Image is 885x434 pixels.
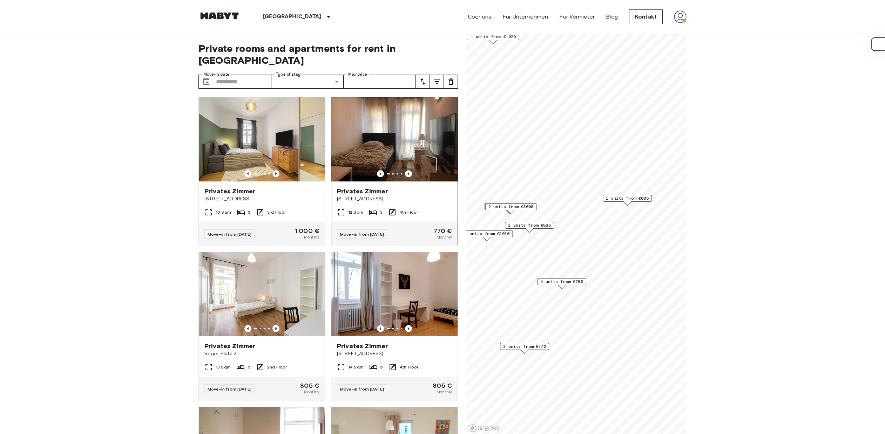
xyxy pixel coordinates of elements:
[276,71,300,77] label: Type of stay
[331,97,458,246] a: Marketing picture of unit DE-02-003-002-01HFPrevious imagePrevious imagePrivates Zimmer[STREET_AD...
[603,195,652,206] div: Map marker
[468,13,491,21] a: Über uns
[405,325,412,332] button: Previous image
[502,13,548,21] a: Für Unternehmen
[198,97,325,246] a: Marketing picture of unit DE-02-007-006-03HFPrevious imagePrevious imagePrivates Zimmer[STREET_AD...
[465,230,510,237] span: 1 units from €1010
[272,325,279,332] button: Previous image
[485,203,536,214] div: Map marker
[537,278,586,289] div: Map marker
[606,195,649,201] span: 1 units from €805
[204,342,255,350] span: Privates Zimmer
[337,342,388,350] span: Privates Zimmer
[337,350,452,357] span: [STREET_ADDRESS]
[304,234,319,240] span: Monthly
[248,364,250,370] span: 6
[485,203,537,214] div: Map marker
[461,230,513,241] div: Map marker
[606,13,618,21] a: Blog
[198,252,325,401] a: Marketing picture of unit DE-02-039-01MPrevious imagePrevious imagePrivates ZimmerReger Platz 213...
[331,97,458,181] img: Marketing picture of unit DE-02-003-002-01HF
[508,222,551,228] span: 1 units from €885
[471,34,516,40] span: 1 units from €1020
[300,383,319,389] span: 805 €
[244,325,251,332] button: Previous image
[405,170,412,177] button: Previous image
[377,170,384,177] button: Previous image
[267,364,287,370] span: 2nd Floor
[331,252,458,336] img: Marketing picture of unit DE-02-087-05M
[468,424,499,432] a: Mapbox logo
[304,389,319,395] span: Monthly
[199,97,325,181] img: Marketing picture of unit DE-02-007-006-03HF
[248,209,250,215] span: 3
[198,42,458,66] span: Private rooms and apartments for rent in [GEOGRAPHIC_DATA]
[272,170,279,177] button: Previous image
[208,232,251,237] span: Move-in from [DATE]
[674,11,687,23] img: avatar
[203,71,229,77] label: Move-in date
[348,209,363,215] span: 12 Sqm
[216,209,231,215] span: 16 Sqm
[437,234,452,240] span: Monthly
[505,222,554,233] div: Map marker
[199,252,325,336] img: Marketing picture of unit DE-02-039-01M
[468,33,519,44] div: Map marker
[377,325,384,332] button: Previous image
[559,13,595,21] a: Für Vermieter
[244,170,251,177] button: Previous image
[295,228,319,234] span: 1.000 €
[399,209,418,215] span: 4th Floor
[340,386,384,392] span: Move-in from [DATE]
[348,364,364,370] span: 14 Sqm
[337,187,388,195] span: Privates Zimmer
[400,364,418,370] span: 4th Floor
[416,75,430,89] button: tune
[433,383,452,389] span: 805 €
[540,278,583,285] span: 4 units from €785
[331,252,458,401] a: Marketing picture of unit DE-02-087-05MPrevious imagePrevious imagePrivates Zimmer[STREET_ADDRESS...
[204,187,255,195] span: Privates Zimmer
[348,71,367,77] label: Max price
[444,75,458,89] button: tune
[216,364,231,370] span: 13 Sqm
[500,343,549,354] div: Map marker
[208,386,251,392] span: Move-in from [DATE]
[204,195,319,202] span: [STREET_ADDRESS]
[430,75,444,89] button: tune
[198,12,241,19] img: Habyt
[503,343,546,350] span: 2 units from €770
[340,232,384,237] span: Move-in from [DATE]
[629,9,663,24] a: Kontakt
[263,13,322,21] p: [GEOGRAPHIC_DATA]
[380,364,383,370] span: 5
[434,228,452,234] span: 770 €
[267,209,286,215] span: 3rd Floor
[199,75,213,89] button: Choose date
[437,389,452,395] span: Monthly
[204,350,319,357] span: Reger Platz 2
[488,204,534,210] span: 2 units from €1000
[337,195,452,202] span: [STREET_ADDRESS]
[380,209,383,215] span: 3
